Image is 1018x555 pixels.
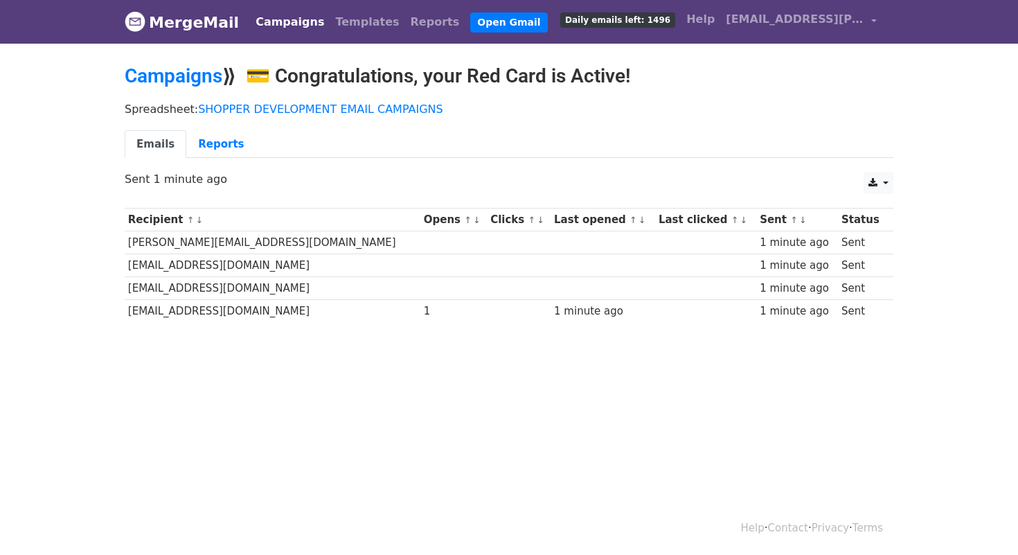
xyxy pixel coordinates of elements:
td: [PERSON_NAME][EMAIL_ADDRESS][DOMAIN_NAME] [125,231,420,254]
a: Reports [186,130,256,159]
a: MergeMail [125,8,239,37]
div: 1 minute ago [760,303,834,319]
div: 1 minute ago [760,235,834,251]
a: ↑ [528,215,535,225]
div: 1 [424,303,484,319]
a: Privacy [812,522,849,534]
a: ↑ [187,215,195,225]
a: ↑ [731,215,739,225]
th: Recipient [125,209,420,231]
a: ↓ [537,215,544,225]
th: Clicks [487,209,551,231]
th: Opens [420,209,487,231]
a: Campaigns [125,64,222,87]
td: [EMAIL_ADDRESS][DOMAIN_NAME] [125,277,420,300]
a: ↓ [799,215,807,225]
img: MergeMail logo [125,11,145,32]
div: 1 minute ago [760,281,834,297]
td: Sent [838,277,886,300]
a: [EMAIL_ADDRESS][PERSON_NAME][DOMAIN_NAME] [720,6,882,38]
p: Spreadsheet: [125,102,893,116]
a: ↓ [639,215,646,225]
a: SHOPPER DEVELOPMENT EMAIL CAMPAIGNS [198,103,443,116]
a: ↓ [473,215,481,225]
td: Sent [838,300,886,323]
td: Sent [838,231,886,254]
th: Last clicked [655,209,756,231]
a: Emails [125,130,186,159]
th: Last opened [551,209,655,231]
a: Open Gmail [470,12,547,33]
a: Help [681,6,720,33]
td: Sent [838,254,886,277]
p: Sent 1 minute ago [125,172,893,186]
a: ↓ [740,215,747,225]
td: [EMAIL_ADDRESS][DOMAIN_NAME] [125,300,420,323]
a: Terms [852,522,883,534]
a: Help [741,522,765,534]
a: ↑ [629,215,637,225]
span: Daily emails left: 1496 [560,12,675,28]
a: Campaigns [250,8,330,36]
a: Contact [768,522,808,534]
a: Daily emails left: 1496 [555,6,681,33]
a: Reports [405,8,465,36]
th: Sent [756,209,838,231]
h2: ⟫ 💳 Congratulations, your Red Card is Active! [125,64,893,88]
a: ↓ [195,215,203,225]
a: ↑ [790,215,798,225]
a: Templates [330,8,404,36]
span: [EMAIL_ADDRESS][PERSON_NAME][DOMAIN_NAME] [726,11,864,28]
a: ↑ [464,215,472,225]
div: 1 minute ago [760,258,834,274]
th: Status [838,209,886,231]
div: 1 minute ago [554,303,652,319]
td: [EMAIL_ADDRESS][DOMAIN_NAME] [125,254,420,277]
